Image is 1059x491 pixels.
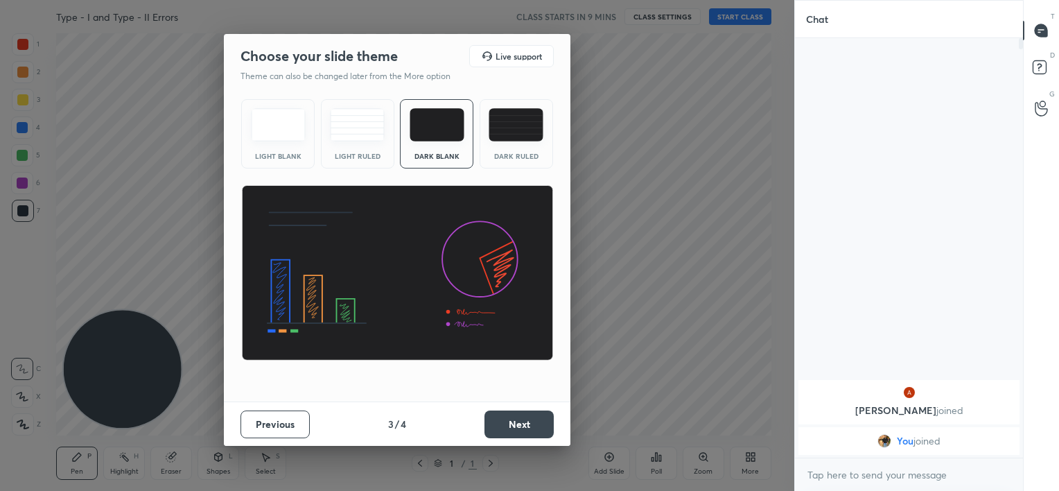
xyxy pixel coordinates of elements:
h4: 3 [388,417,394,431]
span: You [897,436,913,447]
h4: / [395,417,399,431]
h4: 4 [401,417,406,431]
span: joined [913,436,940,447]
p: [PERSON_NAME] [807,405,1011,416]
p: D [1050,50,1055,60]
div: Light Blank [250,153,306,160]
button: Previous [240,411,310,438]
img: lightTheme.e5ed3b09.svg [251,108,306,141]
p: Chat [795,1,839,37]
p: Theme can also be changed later from the More option [240,70,465,83]
div: Dark Ruled [489,153,544,160]
button: Next [484,411,554,438]
div: Dark Blank [409,153,464,160]
div: grid [795,377,1023,458]
span: joined [936,404,963,417]
p: T [1051,11,1055,21]
img: darkTheme.f0cc69e5.svg [410,108,464,141]
h2: Choose your slide theme [240,47,398,65]
h5: Live support [496,52,542,60]
img: 5e1f66a2e018416d848ccd0b71c63bf1.jpg [877,434,891,448]
p: G [1049,89,1055,99]
img: lightRuledTheme.5fabf969.svg [330,108,385,141]
img: darkRuledTheme.de295e13.svg [489,108,543,141]
img: darkThemeBanner.d06ce4a2.svg [241,185,554,361]
img: 3 [902,386,916,399]
div: Light Ruled [330,153,385,160]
